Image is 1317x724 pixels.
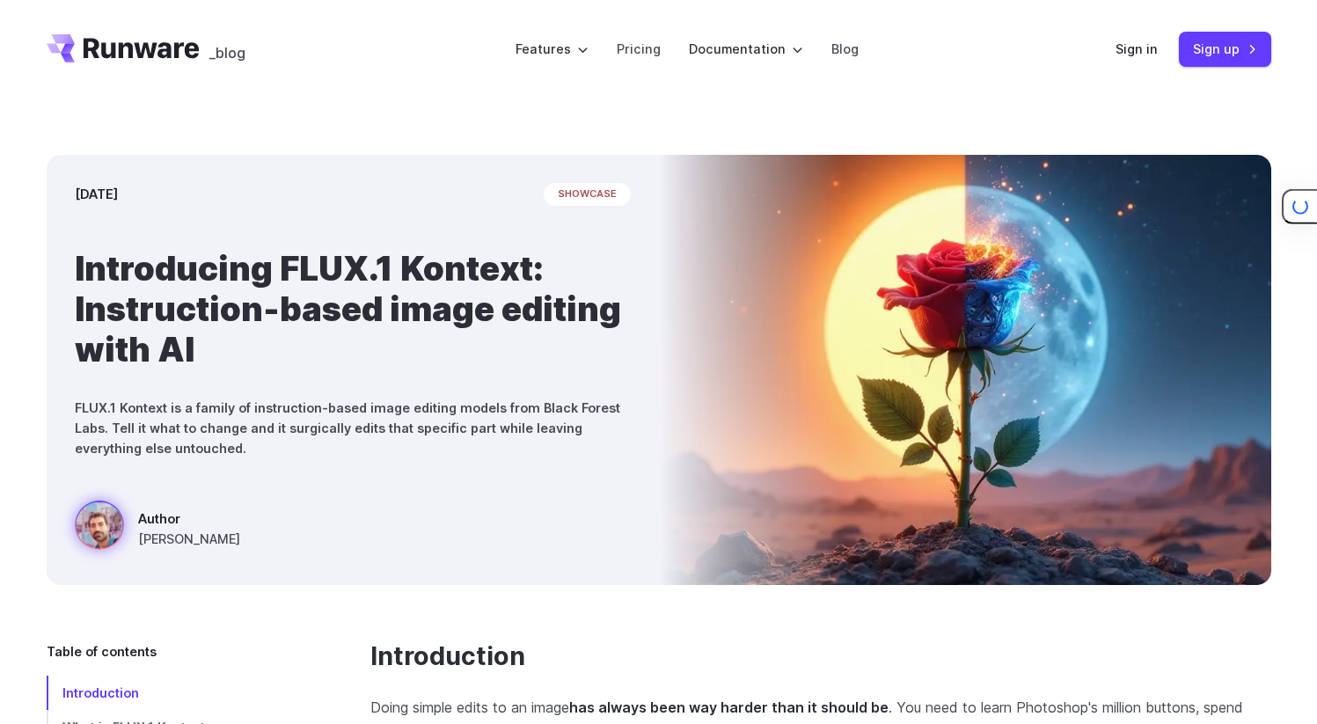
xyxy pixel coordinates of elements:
strong: has always been way harder than it should be [569,698,889,716]
span: showcase [544,183,631,206]
time: [DATE] [75,184,118,204]
p: FLUX.1 Kontext is a family of instruction-based image editing models from Black Forest Labs. Tell... [75,398,631,458]
label: Documentation [689,39,803,59]
a: Introduction [370,641,525,672]
a: Pricing [617,39,661,59]
a: Sign up [1179,32,1271,66]
span: Introduction [62,685,139,700]
a: Introduction [47,676,314,710]
a: Blog [831,39,859,59]
a: Go to / [47,34,200,62]
a: Surreal rose in a desert landscape, split between day and night with the sun and moon aligned beh... [75,501,240,557]
span: _blog [209,46,245,60]
a: Sign in [1116,39,1158,59]
span: [PERSON_NAME] [138,529,240,549]
a: _blog [209,34,245,62]
span: Author [138,508,240,529]
label: Features [516,39,589,59]
img: Surreal rose in a desert landscape, split between day and night with the sun and moon aligned beh... [659,155,1271,585]
h1: Introducing FLUX.1 Kontext: Instruction-based image editing with AI [75,248,631,369]
span: Table of contents [47,641,157,662]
